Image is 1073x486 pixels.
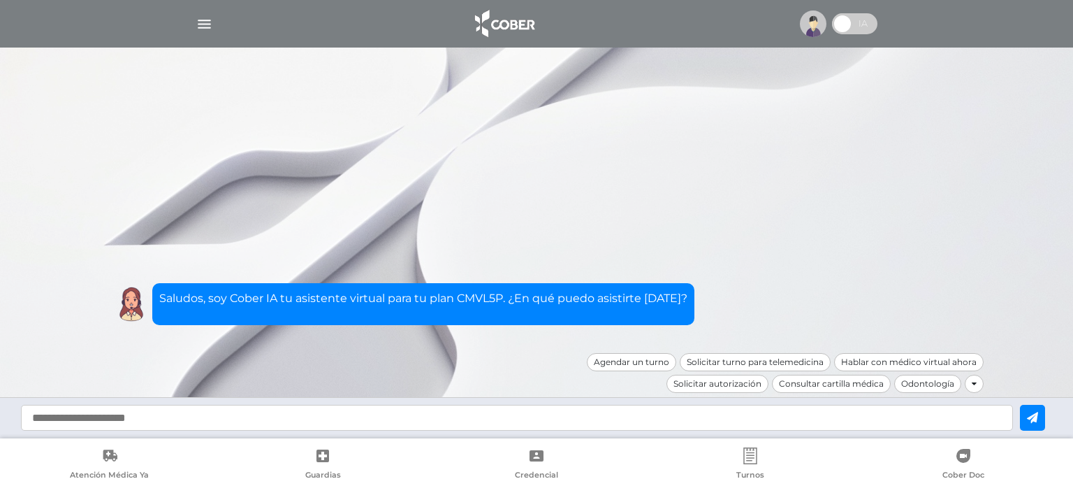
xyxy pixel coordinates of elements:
span: Credencial [515,470,558,483]
img: logo_cober_home-white.png [467,7,541,41]
a: Cober Doc [856,448,1070,483]
div: Odontología [894,375,961,393]
div: Agendar un turno [587,353,676,371]
div: Consultar cartilla médica [772,375,891,393]
p: Saludos, soy Cober IA tu asistente virtual para tu plan CMVL5P. ¿En qué puedo asistirte [DATE]? [159,290,687,307]
div: Solicitar turno para telemedicina [680,353,831,371]
img: profile-placeholder.svg [800,10,826,37]
span: Atención Médica Ya [70,470,149,483]
span: Cober Doc [942,470,984,483]
span: Guardias [305,470,341,483]
a: Guardias [217,448,430,483]
a: Atención Médica Ya [3,448,217,483]
a: Turnos [643,448,857,483]
span: Turnos [736,470,764,483]
div: Solicitar autorización [666,375,768,393]
img: Cober IA [114,287,149,322]
a: Credencial [430,448,643,483]
img: Cober_menu-lines-white.svg [196,15,213,33]
div: Hablar con médico virtual ahora [834,353,984,371]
